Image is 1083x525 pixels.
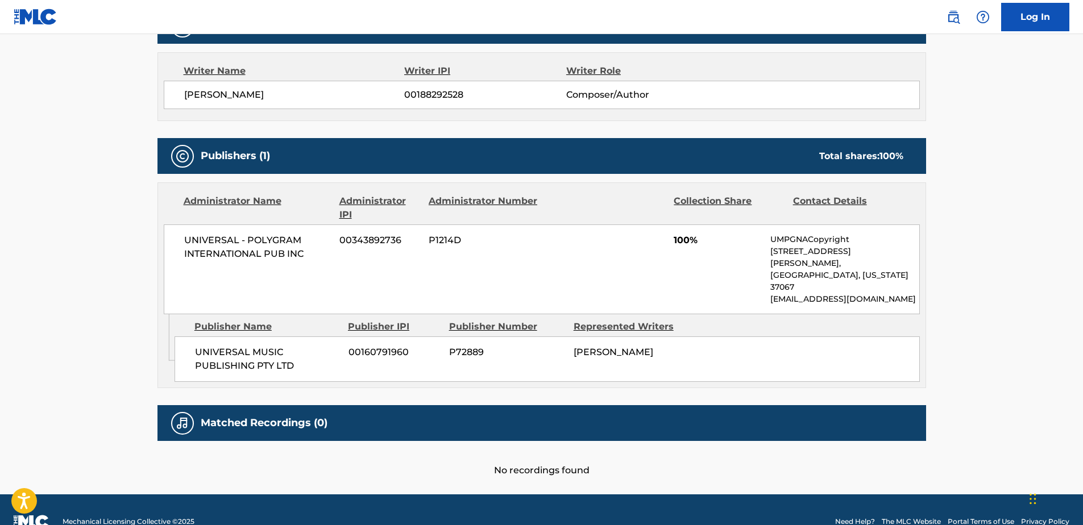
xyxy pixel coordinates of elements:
div: Writer IPI [404,64,566,78]
div: Collection Share [674,194,784,222]
p: [STREET_ADDRESS][PERSON_NAME], [770,245,919,269]
p: [GEOGRAPHIC_DATA], [US_STATE] 37067 [770,269,919,293]
span: P72889 [449,345,565,359]
span: Composer/Author [566,88,713,102]
h5: Publishers (1) [201,149,270,163]
span: UNIVERSAL MUSIC PUBLISHING PTY LTD [195,345,340,373]
div: Writer Role [566,64,713,78]
img: help [976,10,990,24]
span: 100% [674,234,762,247]
div: Drag [1030,482,1036,516]
div: Publisher IPI [348,320,441,334]
img: search [947,10,960,24]
h5: Matched Recordings (0) [201,416,327,430]
div: Contact Details [793,194,903,222]
span: 00188292528 [404,88,566,102]
span: 00160791960 [348,345,441,359]
span: [PERSON_NAME] [574,347,653,357]
div: Administrator IPI [339,194,420,222]
a: Log In [1001,3,1069,31]
div: Administrator Number [429,194,539,222]
div: Writer Name [184,64,405,78]
p: [EMAIL_ADDRESS][DOMAIN_NAME] [770,293,919,305]
div: Administrator Name [184,194,331,222]
img: Publishers [176,149,189,163]
img: Matched Recordings [176,416,189,430]
a: Public Search [942,6,965,28]
span: P1214D [429,234,539,247]
p: UMPGNACopyright [770,234,919,245]
img: MLC Logo [14,9,57,25]
span: 100 % [879,151,903,161]
div: Publisher Number [449,320,565,334]
div: Represented Writers [574,320,690,334]
span: [PERSON_NAME] [184,88,405,102]
iframe: Chat Widget [1026,470,1083,525]
div: No recordings found [157,441,926,477]
div: Publisher Name [194,320,339,334]
span: 00343892736 [339,234,420,247]
div: Help [972,6,994,28]
span: UNIVERSAL - POLYGRAM INTERNATIONAL PUB INC [184,234,331,261]
div: Total shares: [819,149,903,163]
